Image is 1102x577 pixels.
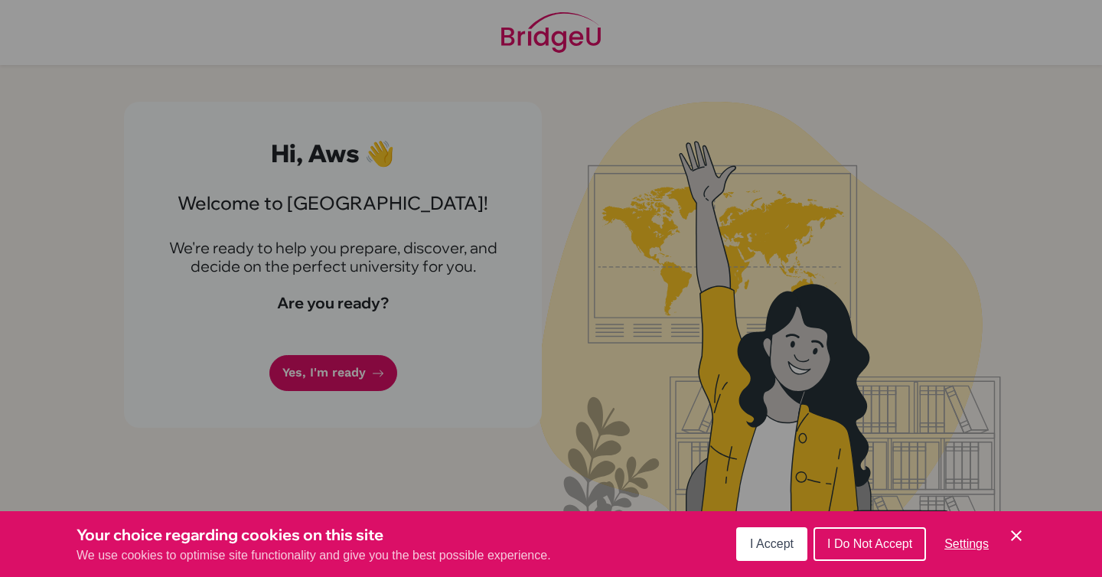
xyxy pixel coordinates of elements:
p: We use cookies to optimise site functionality and give you the best possible experience. [77,546,551,565]
button: Save and close [1007,526,1025,545]
button: Settings [932,529,1001,559]
button: I Accept [736,527,807,561]
span: I Do Not Accept [827,537,912,550]
h3: Your choice regarding cookies on this site [77,523,551,546]
button: I Do Not Accept [813,527,926,561]
span: Settings [944,537,989,550]
span: I Accept [750,537,794,550]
